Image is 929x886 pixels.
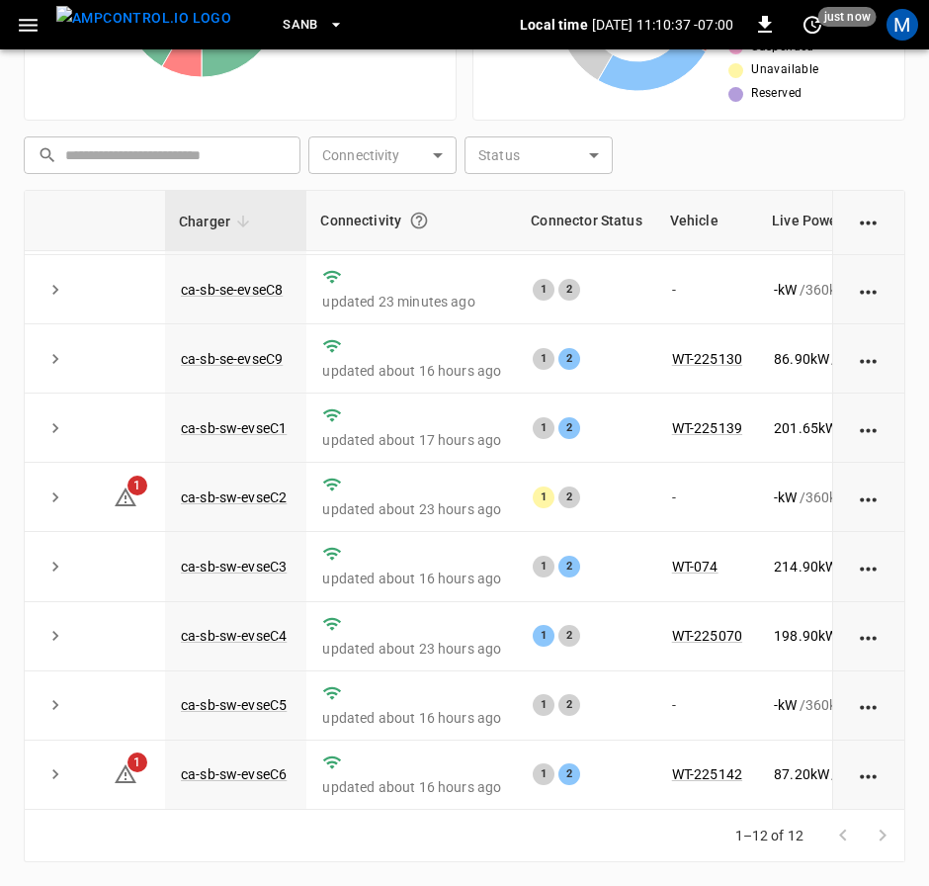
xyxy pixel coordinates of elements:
[41,413,70,443] button: expand row
[774,418,837,438] p: 201.65 kW
[656,191,758,251] th: Vehicle
[857,349,882,369] div: action cell options
[41,483,70,512] button: expand row
[533,417,554,439] div: 1
[558,763,580,785] div: 2
[322,708,501,728] p: updated about 16 hours ago
[735,826,804,845] p: 1–12 of 12
[283,14,318,37] span: SanB
[181,766,287,782] a: ca-sb-sw-evseC6
[818,7,877,27] span: just now
[857,695,882,715] div: action cell options
[181,559,287,575] a: ca-sb-sw-evseC3
[857,211,882,230] div: action cell options
[774,418,888,438] div: / 360 kW
[558,487,580,508] div: 2
[533,279,554,301] div: 1
[533,625,554,647] div: 1
[774,695,888,715] div: / 360 kW
[774,349,829,369] p: 86.90 kW
[322,639,501,659] p: updated about 23 hours ago
[656,671,758,741] td: -
[41,344,70,374] button: expand row
[857,764,882,784] div: action cell options
[887,9,918,41] div: profile-icon
[533,348,554,370] div: 1
[857,418,882,438] div: action cell options
[857,557,882,576] div: action cell options
[751,84,802,104] span: Reserved
[774,557,888,576] div: / 360 kW
[774,487,888,507] div: / 360 kW
[558,348,580,370] div: 2
[774,764,888,784] div: / 360 kW
[275,6,352,44] button: SanB
[774,280,888,300] div: / 360 kW
[774,626,837,646] p: 198.90 kW
[558,625,580,647] div: 2
[592,15,733,35] p: [DATE] 11:10:37 -07:00
[322,569,501,588] p: updated about 16 hours ago
[320,203,503,238] div: Connectivity
[857,487,882,507] div: action cell options
[322,430,501,450] p: updated about 17 hours ago
[56,6,231,31] img: ampcontrol.io logo
[656,463,758,532] td: -
[758,191,904,251] th: Live Power
[179,210,256,233] span: Charger
[774,695,797,715] p: - kW
[857,626,882,646] div: action cell options
[181,420,287,436] a: ca-sb-sw-evseC1
[774,487,797,507] p: - kW
[517,191,655,251] th: Connector Status
[774,280,797,300] p: - kW
[558,279,580,301] div: 2
[533,487,554,508] div: 1
[322,777,501,797] p: updated about 16 hours ago
[41,275,70,305] button: expand row
[558,417,580,439] div: 2
[41,552,70,581] button: expand row
[533,556,554,577] div: 1
[672,559,718,575] a: WT-074
[181,628,287,644] a: ca-sb-sw-evseC4
[672,420,742,436] a: WT-225139
[774,764,829,784] p: 87.20 kW
[181,489,287,505] a: ca-sb-sw-evseC2
[533,694,554,716] div: 1
[401,203,437,238] button: Connection between the charger and our software.
[114,765,137,781] a: 1
[656,255,758,324] td: -
[114,488,137,504] a: 1
[558,694,580,716] div: 2
[41,621,70,651] button: expand row
[558,556,580,577] div: 2
[672,351,742,367] a: WT-225130
[751,60,818,80] span: Unavailable
[797,9,828,41] button: set refresh interval
[181,697,287,713] a: ca-sb-sw-evseC5
[533,763,554,785] div: 1
[181,351,283,367] a: ca-sb-se-evseC9
[672,766,742,782] a: WT-225142
[181,282,283,298] a: ca-sb-se-evseC8
[322,361,501,381] p: updated about 16 hours ago
[774,626,888,646] div: / 360 kW
[127,476,147,495] span: 1
[774,557,837,576] p: 214.90 kW
[857,280,882,300] div: action cell options
[322,499,501,519] p: updated about 23 hours ago
[127,753,147,772] span: 1
[672,628,742,644] a: WT-225070
[41,690,70,720] button: expand row
[41,759,70,789] button: expand row
[774,349,888,369] div: / 360 kW
[322,292,501,311] p: updated 23 minutes ago
[520,15,588,35] p: Local time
